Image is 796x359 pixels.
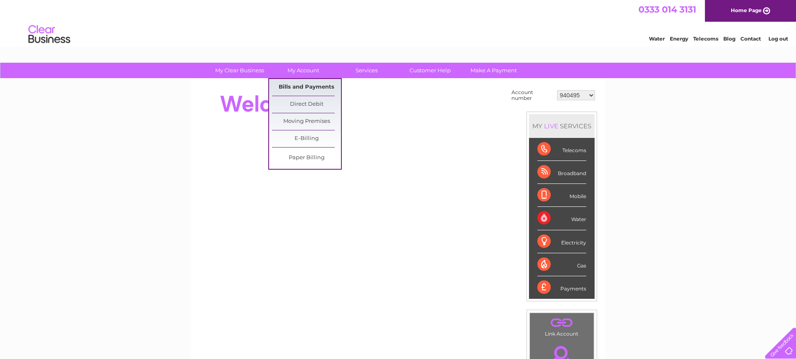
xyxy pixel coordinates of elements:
div: Payments [537,276,586,299]
a: Contact [740,36,761,42]
a: Energy [670,36,688,42]
div: Telecoms [537,138,586,161]
a: E-Billing [272,130,341,147]
a: My Clear Business [205,63,274,78]
a: Paper Billing [272,150,341,166]
div: Gas [537,253,586,276]
div: LIVE [542,122,560,130]
a: Blog [723,36,735,42]
a: Moving Premises [272,113,341,130]
td: Account number [509,87,555,103]
div: MY SERVICES [529,114,595,138]
a: My Account [269,63,338,78]
a: Telecoms [693,36,718,42]
a: Customer Help [396,63,465,78]
div: Mobile [537,184,586,207]
img: logo.png [28,22,71,47]
div: Water [537,207,586,230]
a: Make A Payment [459,63,528,78]
div: Clear Business is a trading name of Verastar Limited (registered in [GEOGRAPHIC_DATA] No. 3667643... [201,5,596,41]
a: Services [332,63,401,78]
a: Log out [768,36,788,42]
a: Water [649,36,665,42]
a: 0333 014 3131 [638,4,696,15]
td: Link Account [529,313,594,339]
a: . [532,315,592,330]
div: Broadband [537,161,586,184]
a: Direct Debit [272,96,341,113]
div: Electricity [537,230,586,253]
a: Bills and Payments [272,79,341,96]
